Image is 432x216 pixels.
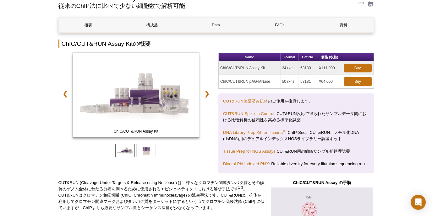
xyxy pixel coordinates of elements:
strong: ChIC/CUT&RUN Assay の手順 [293,180,351,185]
td: ChIC/CUT&RUN Assay Kit [219,61,281,75]
td: ChIC/CUT&RUN pAG-MNase [219,75,281,88]
p: : ChIP-Seq、CUT&RUN、メチル化DNA (dsDNA)用のデュアルインデックスNGSライブラリー調製キット [223,129,369,142]
a: CUT&RUN Spike-In Control [223,111,274,116]
a: ChIC/CUT&RUN Assay Kit [73,53,200,139]
a: Print [350,1,374,8]
a: Data [186,18,245,33]
p: CUT&RUN (Cleavage Under Targets & Release using Nuclease) は、様々なクロマチン関連タンパク質とその修飾のゲノム全体にわたる分布を調べるた... [58,180,265,211]
a: Diversi-Phi Indexed PhiX [223,161,269,166]
a: Buy [344,64,372,72]
div: Open Intercom Messenger [411,195,426,210]
img: ChIC/CUT&RUN Assay Kit [73,53,200,137]
sup: ® [283,129,285,133]
a: 構成品 [123,18,182,33]
a: Buy [344,77,372,86]
td: 50 rxns [281,75,299,88]
a: CUT&RUN検証済み抗体 [223,99,268,103]
td: 53180 [299,61,318,75]
h2: ChIC/CUT&RUN Assay Kitの概要 [58,40,374,48]
sup: 1-3 [238,186,243,189]
a: DNA Library Prep Kit for Illumina® [223,130,285,135]
td: ¥111,000 [317,61,342,75]
a: 概要 [59,18,118,33]
td: 24 rxns [281,61,299,75]
td: ¥64,000 [317,75,342,88]
th: Format [281,53,299,61]
p: のご使用を推奨します。 [223,98,369,104]
td: 53181 [299,75,318,88]
p: : Reliable diversity for every Illumina sequencing run [223,161,369,167]
a: Tissue Prep for NGS Assays: [223,149,276,154]
a: ❯ [200,87,214,101]
a: FAQs [250,18,309,33]
h2: 従来のChIP法に比べて少ない細胞数で解析可能 [58,3,344,9]
th: Cat No. [299,53,318,61]
th: 価格 (税抜) [317,53,342,61]
a: 資料 [314,18,373,33]
span: ChIC/CUT&RUN Assay Kit [74,128,198,134]
a: ❮ [58,87,72,101]
th: Name [219,53,281,61]
p: CUT&RUN用の組織サンプル前処理試薬 [223,148,369,155]
p: : CUT&RUN反応で得られたサンプルデータ間における比較解析の信頼性を高める標準化試薬 [223,111,369,123]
